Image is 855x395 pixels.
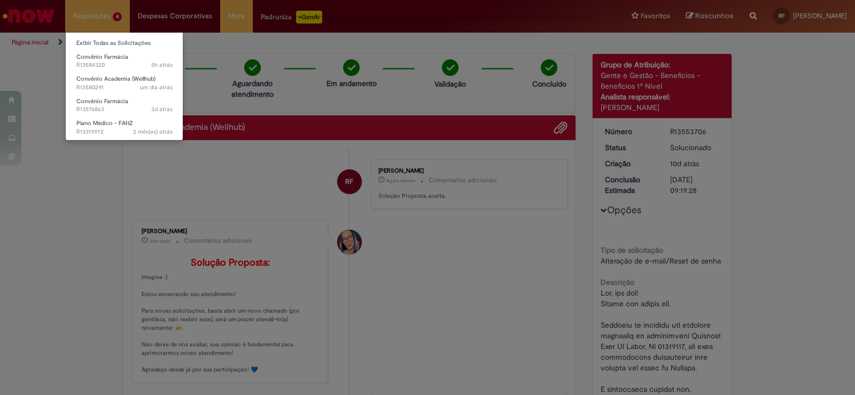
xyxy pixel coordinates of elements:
a: Aberto R13580291 : Convênio Academia (Wellhub) [66,73,183,93]
span: R13584320 [76,61,173,69]
span: Convênio Farmácia [76,97,128,105]
a: Aberto R13576863 : Convênio Farmácia [66,96,183,115]
span: Convênio Academia (Wellhub) [76,75,156,83]
span: um dia atrás [140,83,173,91]
span: Convênio Farmácia [76,53,128,61]
a: Aberto R13319972 : Plano Médico - FAHZ [66,118,183,137]
time: 29/09/2025 13:31:59 [151,105,173,113]
span: 2 mês(es) atrás [133,128,173,136]
span: Plano Médico - FAHZ [76,119,133,127]
span: 3d atrás [151,105,173,113]
time: 24/07/2025 11:17:14 [133,128,173,136]
time: 30/09/2025 10:03:16 [140,83,173,91]
a: Exibir Todas as Solicitações [66,37,183,49]
ul: Requisições [65,32,183,141]
span: R13319972 [76,128,173,136]
a: Aberto R13584320 : Convênio Farmácia [66,51,183,71]
span: R13580291 [76,83,173,92]
span: 5h atrás [151,61,173,69]
span: R13576863 [76,105,173,114]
